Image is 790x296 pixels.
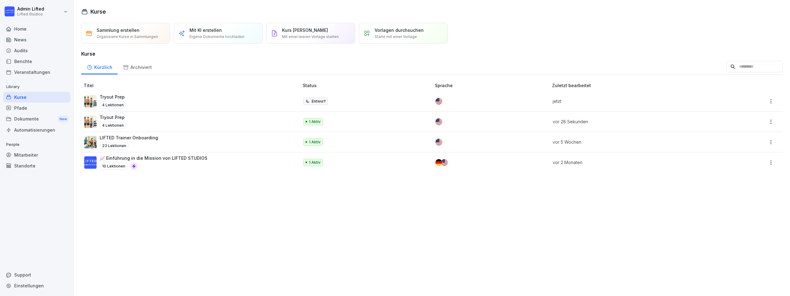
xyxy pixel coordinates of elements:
p: Sammlung erstellen [97,27,139,33]
a: Kürzlich [81,59,118,74]
div: Support [3,269,70,280]
p: Sprache [435,82,550,89]
p: 1 Aktiv [309,160,321,165]
img: de.svg [435,159,442,166]
a: Berichte [3,56,70,67]
img: o6aylgax4tylr7irc3of79z8.png [84,156,97,169]
h1: Kurse [90,7,106,16]
p: Titel [84,82,300,89]
p: 23 Lektionen [100,142,129,150]
a: Archiviert [118,59,157,74]
p: 10 Lektionen [100,163,128,170]
img: us.svg [435,139,442,146]
a: Home [3,23,70,34]
p: Entwurf [312,99,326,104]
a: Kurse [3,92,70,103]
p: 4 Lektionen [100,122,126,129]
p: Status [303,82,432,89]
a: DokumenteNew [3,113,70,125]
a: Standorte [3,160,70,171]
a: Audits [3,45,70,56]
p: 1 Aktiv [309,139,321,145]
p: 📈 Einführung in die Mission von LIFTED STUDIOS [100,155,207,161]
p: Mit einer leeren Vorlage starten [282,34,339,40]
p: Organisiere Kurse in Sammlungen [97,34,158,40]
p: Vorlagen durchsuchen [375,27,424,33]
a: Pfade [3,103,70,113]
p: Starte mit einer Vorlage [375,34,417,40]
a: News [3,34,70,45]
p: 4 Lektionen [100,101,126,109]
a: Einstellungen [3,280,70,291]
img: v6sdlusxf7s9a3nlk1gdefi0.png [84,116,97,128]
a: Veranstaltungen [3,67,70,78]
p: Mit KI erstellen [189,27,222,33]
p: vor 2 Monaten [553,159,717,166]
p: Tryout Prep [100,114,126,121]
p: Eigene Dokumente hochladen [189,34,244,40]
a: Automatisierungen [3,125,70,135]
p: LIFTED Trainer Onboarding [100,134,158,141]
p: Lifted Studios [17,12,44,16]
p: Kurs [PERSON_NAME] [282,27,328,33]
img: z7gfpxrptx6cqmiflon129uz.png [84,136,97,148]
a: Mitarbeiter [3,150,70,160]
p: 1 Aktiv [309,119,321,125]
div: Dokumente [3,113,70,125]
img: us.svg [441,159,448,166]
p: vor 28 Sekunden [553,118,717,125]
p: Zuletzt bearbeitet [552,82,724,89]
img: v6sdlusxf7s9a3nlk1gdefi0.png [84,95,97,108]
img: us.svg [435,118,442,125]
p: Library [3,82,70,92]
img: us.svg [435,98,442,105]
h3: Kurse [81,50,783,57]
p: Admin Lifted [17,6,44,12]
div: New [58,116,69,123]
p: vor 5 Wochen [553,139,717,145]
p: jetzt [553,98,717,104]
p: Tryout Prep [100,94,126,100]
p: People [3,140,70,150]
